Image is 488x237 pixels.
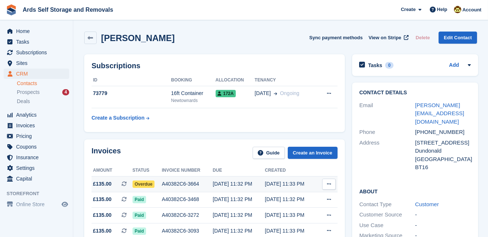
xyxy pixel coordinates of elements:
span: Sites [16,58,60,68]
a: Prospects 4 [17,88,69,96]
div: [DATE] 11:33 PM [265,211,317,219]
a: Ards Self Storage and Removals [20,4,116,16]
a: menu [4,131,69,141]
a: menu [4,110,69,120]
div: [DATE] 11:32 PM [213,180,265,188]
span: View on Stripe [369,34,401,41]
div: Dundonald [415,147,471,155]
a: Contacts [17,80,69,87]
span: Analytics [16,110,60,120]
a: [PERSON_NAME][EMAIL_ADDRESS][DOMAIN_NAME] [415,102,464,125]
h2: [PERSON_NAME] [101,33,175,43]
span: Subscriptions [16,47,60,58]
span: Storefront [7,190,73,197]
th: Tenancy [255,74,316,86]
a: View on Stripe [366,32,410,44]
span: Online Store [16,199,60,209]
a: menu [4,199,69,209]
span: Tasks [16,37,60,47]
span: 172A [216,90,236,97]
div: 16ft Container [171,90,215,97]
a: Preview store [60,200,69,209]
div: [GEOGRAPHIC_DATA] [415,155,471,164]
div: [DATE] 11:33 PM [265,227,317,235]
div: A40382C6-3093 [162,227,213,235]
div: Create a Subscription [92,114,145,122]
div: A40382C6-3272 [162,211,213,219]
span: Account [462,6,481,14]
span: CRM [16,69,60,79]
div: 73779 [92,90,171,97]
div: [DATE] 11:32 PM [265,196,317,203]
div: Customer Source [360,211,415,219]
div: [DATE] 11:32 PM [213,227,265,235]
a: Add [449,61,459,70]
div: BT16 [415,163,471,172]
div: Newtownards [171,97,215,104]
span: Pricing [16,131,60,141]
div: [STREET_ADDRESS] [415,139,471,147]
a: Create an Invoice [288,147,338,159]
th: Status [133,165,162,176]
img: stora-icon-8386f47178a22dfd0bd8f6a31ec36ba5ce8667c1dd55bd0f319d3a0aa187defe.svg [6,4,17,15]
div: [DATE] 11:32 PM [213,196,265,203]
h2: Subscriptions [92,62,338,70]
div: A40382C6-3468 [162,196,213,203]
a: menu [4,37,69,47]
a: Create a Subscription [92,111,149,125]
th: ID [92,74,171,86]
a: menu [4,120,69,131]
a: menu [4,142,69,152]
span: Insurance [16,152,60,163]
div: Contact Type [360,200,415,209]
div: - [415,211,471,219]
div: [DATE] 11:32 PM [213,211,265,219]
span: Prospects [17,89,40,96]
span: Paid [133,227,146,235]
a: menu [4,58,69,68]
span: Home [16,26,60,36]
a: menu [4,47,69,58]
a: menu [4,163,69,173]
span: Ongoing [280,90,299,96]
span: Paid [133,196,146,203]
a: menu [4,26,69,36]
a: menu [4,69,69,79]
th: Amount [92,165,133,176]
span: Paid [133,212,146,219]
div: Email [360,101,415,126]
span: Settings [16,163,60,173]
div: [PHONE_NUMBER] [415,128,471,136]
img: Mark McFerran [454,6,461,13]
div: Phone [360,128,415,136]
a: Guide [253,147,285,159]
span: Invoices [16,120,60,131]
span: [DATE] [255,90,271,97]
div: - [415,221,471,230]
a: Deals [17,98,69,105]
th: Booking [171,74,215,86]
span: Create [401,6,416,13]
th: Due [213,165,265,176]
span: Overdue [133,181,155,188]
div: A40382C6-3664 [162,180,213,188]
h2: About [360,187,471,195]
h2: Invoices [92,147,121,159]
span: £135.00 [93,211,112,219]
button: Sync payment methods [309,32,363,44]
span: Deals [17,98,30,105]
a: Customer [415,201,439,207]
a: Edit Contact [439,32,477,44]
a: menu [4,152,69,163]
span: Coupons [16,142,60,152]
div: 0 [385,62,394,69]
h2: Contact Details [360,90,471,96]
span: £135.00 [93,180,112,188]
div: Use Case [360,221,415,230]
div: 4 [62,89,69,95]
th: Allocation [216,74,255,86]
span: Help [437,6,447,13]
span: £135.00 [93,196,112,203]
span: £135.00 [93,227,112,235]
button: Delete [413,32,433,44]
